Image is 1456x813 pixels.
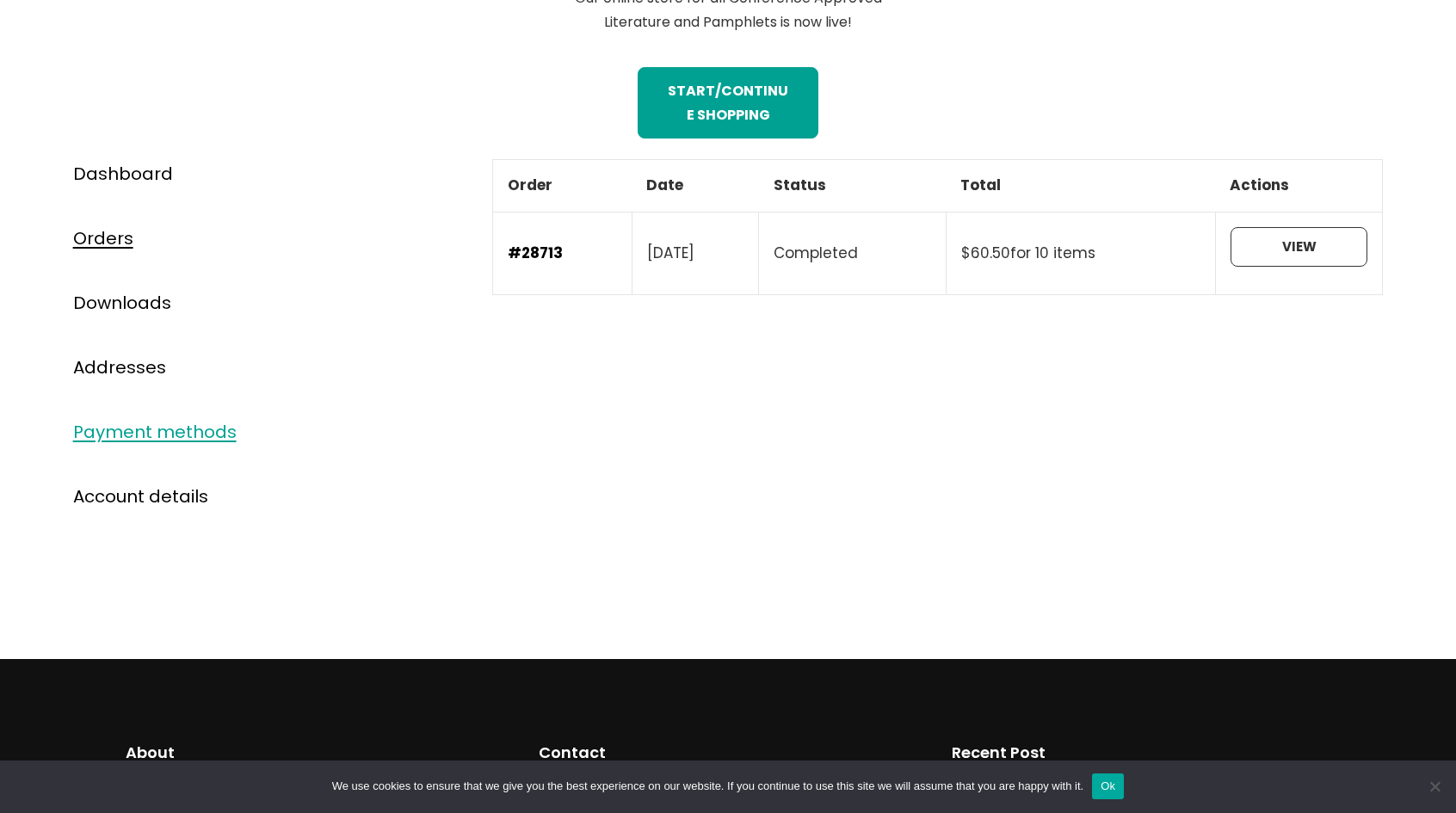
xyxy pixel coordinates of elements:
[774,175,826,195] span: Status
[73,291,171,315] a: Downloads
[647,243,694,263] time: [DATE]
[946,212,1215,294] td: for 10 items
[952,741,1330,765] h2: Recent Post
[638,67,819,139] a: STart/continue shopping
[1092,773,1124,799] button: Ok
[961,243,1010,263] span: 60.50
[508,175,552,195] span: Order
[73,162,173,186] a: Dashboard
[646,175,683,195] span: Date
[961,243,971,263] span: $
[1230,175,1289,195] span: Actions
[539,741,917,765] h2: Contact
[759,212,947,294] td: Completed
[73,226,133,250] a: Orders
[1426,778,1443,795] span: No
[73,159,466,564] nav: Account pages
[332,778,1083,795] span: We use cookies to ensure that we give you the best experience on our website. If you continue to ...
[73,355,166,379] a: Addresses
[960,175,1001,195] span: Total
[508,243,563,263] a: View order number 28713
[126,741,504,765] h2: About
[73,420,237,444] a: Payment methods
[1231,227,1368,267] a: View order 28713
[73,484,208,508] a: Account details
